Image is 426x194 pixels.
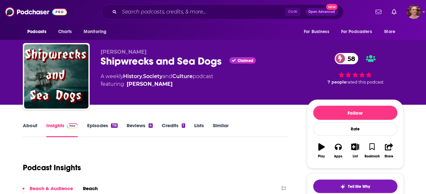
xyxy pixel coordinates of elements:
a: Similar [213,122,229,137]
button: tell me why sparkleTell Me Why [313,180,397,193]
button: List [347,139,363,162]
button: open menu [23,26,55,38]
div: 58 7 peoplerated this podcast [307,49,403,89]
div: Rate [313,122,397,136]
img: Podchaser - Follow, Share and Rate Podcasts [5,6,67,18]
div: 116 [111,123,117,128]
span: 58 [341,53,358,64]
h2: Reach [83,185,98,191]
img: Shipwrecks and Sea Dogs [24,44,88,109]
a: Show notifications dropdown [373,6,384,17]
span: Claimed [238,59,253,62]
div: Search podcasts, credits, & more... [102,4,343,19]
button: Show profile menu [407,5,421,19]
img: Podchaser Pro [67,123,78,128]
img: tell me why sparkle [340,184,345,189]
a: Lists [194,122,204,137]
button: open menu [337,26,381,38]
a: Reviews4 [127,122,153,137]
div: 1 [182,123,185,128]
div: Bookmark [364,154,379,158]
a: Episodes116 [87,122,117,137]
p: Reach & Audience [30,185,73,191]
button: Open AdvancedNew [305,8,338,16]
span: featuring [101,80,213,88]
div: Play [318,154,325,158]
img: User Profile [407,5,421,19]
a: Rich Napolitano [127,80,173,88]
button: Share [380,139,397,162]
a: InsightsPodchaser Pro [46,122,78,137]
h1: Podcast Insights [23,163,81,172]
button: open menu [380,26,403,38]
span: Ctrl K [285,8,300,16]
span: and [162,73,172,79]
span: rated this podcast [346,80,384,84]
div: List [353,154,358,158]
button: open menu [299,26,337,38]
div: Apps [334,154,342,158]
a: About [23,122,37,137]
span: Tell Me Why [348,184,370,189]
a: History [123,73,142,79]
span: 7 people [328,80,346,84]
span: Podcasts [27,27,46,36]
button: open menu [79,26,115,38]
span: Logged in as katharinemidas [407,5,421,19]
a: 58 [335,53,358,64]
a: Show notifications dropdown [389,6,399,17]
div: Share [385,154,393,158]
span: Monitoring [84,27,106,36]
span: New [326,4,338,10]
button: Follow [313,106,397,120]
button: Bookmark [364,139,380,162]
div: A weekly podcast [101,73,213,88]
span: Charts [58,27,72,36]
button: Play [313,139,330,162]
div: 4 [149,123,153,128]
button: Apps [330,139,347,162]
a: Credits1 [162,122,185,137]
span: For Business [304,27,329,36]
a: Culture [172,73,193,79]
span: More [384,27,395,36]
a: Charts [54,26,76,38]
span: For Podcasters [341,27,372,36]
span: Open Advanced [308,10,335,13]
a: Society [143,73,162,79]
span: , [142,73,143,79]
span: [PERSON_NAME] [101,49,147,55]
input: Search podcasts, credits, & more... [119,7,285,17]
